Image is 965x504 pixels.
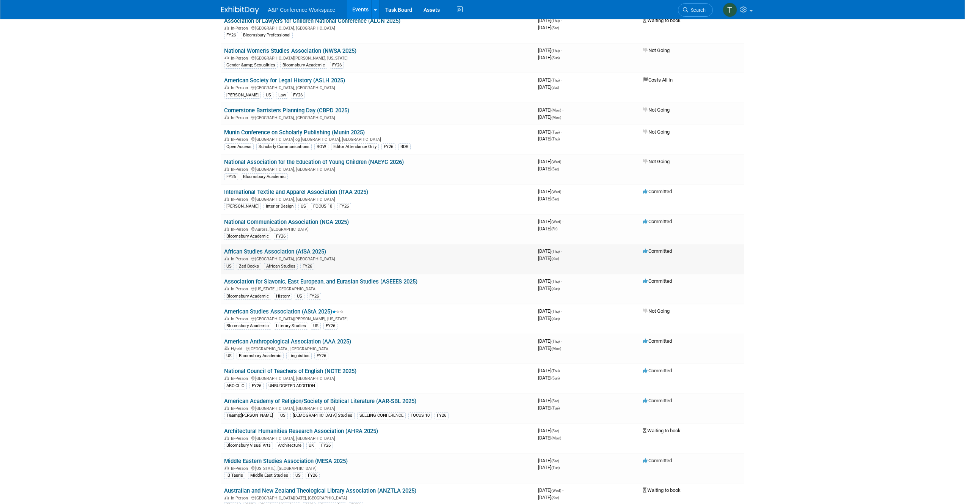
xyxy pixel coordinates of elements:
div: Bloomsbury Academic [224,323,271,329]
div: US [298,203,308,210]
span: [DATE] [538,315,560,321]
div: FY26 [337,203,351,210]
span: [DATE] [538,435,561,441]
span: [DATE] [538,487,563,493]
span: Committed [643,278,672,284]
span: [DATE] [538,465,560,470]
img: In-Person Event [224,466,229,470]
span: - [561,338,562,344]
span: [DATE] [538,285,560,291]
div: [PERSON_NAME] [224,203,261,210]
div: US [278,412,288,419]
span: In-Person [231,26,250,31]
span: [DATE] [538,226,557,232]
div: FY26 [314,353,328,359]
a: National Council of Teachers of English (NCTE 2025) [224,368,356,375]
span: (Thu) [551,19,560,23]
span: In-Person [231,227,250,232]
span: (Tue) [551,406,560,410]
div: FY26 [274,233,288,240]
span: In-Person [231,496,250,501]
div: FY26 [307,293,321,300]
div: FY26 [300,263,314,270]
span: [DATE] [538,398,561,403]
span: - [560,398,561,403]
span: Committed [643,458,672,463]
div: Architecture [276,442,304,449]
span: [DATE] [538,25,559,30]
div: US [224,353,234,359]
span: [DATE] [538,428,561,433]
span: (Sun) [551,56,560,60]
img: In-Person Event [224,317,229,320]
div: Linguistics [286,353,312,359]
span: In-Person [231,317,250,321]
div: SELLING CONFERENCE [357,412,406,419]
span: In-Person [231,376,250,381]
span: [DATE] [538,114,561,120]
a: Australian and New Zealand Theological Library Association (ANZTLA 2025) [224,487,416,494]
span: - [562,159,563,164]
span: [DATE] [538,77,562,83]
div: Scholarly Communications [256,143,312,150]
span: (Sun) [551,287,560,291]
img: In-Person Event [224,227,229,231]
span: Committed [643,219,672,224]
span: In-Person [231,257,250,261]
img: In-Person Event [224,376,229,380]
div: [GEOGRAPHIC_DATA], [GEOGRAPHIC_DATA] [224,196,532,202]
span: [DATE] [538,55,560,60]
span: (Sat) [551,197,559,201]
span: (Sat) [551,26,559,30]
img: In-Person Event [224,406,229,410]
span: (Wed) [551,190,561,194]
a: Association of Lawyers for Children National Conference (ALCN 2025) [224,17,400,24]
span: In-Person [231,436,250,441]
div: FY26 [381,143,395,150]
div: Literary Studies [274,323,308,329]
a: Association for Slavonic, East European, and Eurasian Studies (ASEEES 2025) [224,278,417,285]
div: [PERSON_NAME] [224,92,261,99]
span: (Sun) [551,376,560,380]
div: T&amp;[PERSON_NAME] [224,412,275,419]
span: - [562,189,563,194]
div: Bloomsbury Visual Arts [224,442,273,449]
span: (Thu) [551,309,560,313]
span: In-Person [231,115,250,120]
span: (Sat) [551,399,559,403]
div: Gender &amp; Sexualities [224,62,278,69]
span: [DATE] [538,196,559,202]
span: (Sat) [551,257,559,261]
div: Bloomsbury Academic [237,353,284,359]
div: [GEOGRAPHIC_DATA], [GEOGRAPHIC_DATA] [224,435,532,441]
a: American Academy of Religion/Society of Biblical Literature (AAR-SBL 2025) [224,398,416,405]
span: - [560,428,561,433]
span: [DATE] [538,375,560,381]
div: UK [306,442,316,449]
div: FY26 [435,412,449,419]
span: Committed [643,398,672,403]
span: - [562,107,563,113]
span: (Wed) [551,488,561,493]
div: US [295,293,304,300]
span: Committed [643,189,672,194]
span: In-Person [231,197,250,202]
div: [US_STATE], [GEOGRAPHIC_DATA] [224,285,532,291]
span: (Sat) [551,167,559,171]
span: (Sat) [551,459,559,463]
span: Not Going [643,129,670,135]
div: [GEOGRAPHIC_DATA] og [GEOGRAPHIC_DATA], [GEOGRAPHIC_DATA] [224,136,532,142]
span: Committed [643,248,672,254]
div: FOCUS 10 [408,412,432,419]
div: [GEOGRAPHIC_DATA], [GEOGRAPHIC_DATA] [224,25,532,31]
div: [GEOGRAPHIC_DATA][PERSON_NAME], [US_STATE] [224,315,532,321]
img: In-Person Event [224,257,229,260]
div: Bloomsbury Academic [241,173,288,180]
img: Tia Ali [723,3,737,17]
span: (Sun) [551,317,560,321]
span: - [561,248,562,254]
span: (Tue) [551,466,560,470]
a: International Textile and Apparel Association (ITAA 2025) [224,189,368,195]
span: [DATE] [538,159,563,164]
div: [GEOGRAPHIC_DATA][PERSON_NAME], [US_STATE] [224,55,532,61]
